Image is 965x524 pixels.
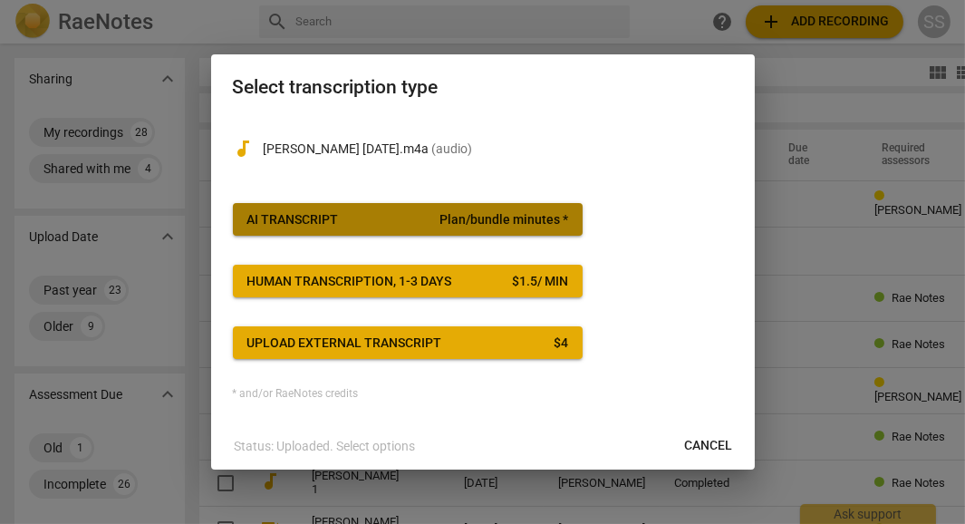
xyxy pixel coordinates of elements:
[247,273,452,291] div: Human transcription, 1-3 days
[247,335,442,353] div: Upload external transcript
[264,140,733,159] p: Elizabeth Brookens 9.9.25.m4a(audio)
[432,141,473,156] span: ( audio )
[233,265,583,297] button: Human transcription, 1-3 days$1.5/ min
[554,335,568,353] div: $ 4
[685,437,733,455] span: Cancel
[671,430,748,462] button: Cancel
[235,437,416,456] p: Status: Uploaded. Select options
[233,76,733,99] h2: Select transcription type
[439,211,568,229] span: Plan/bundle minutes *
[233,138,255,160] span: audiotrack
[233,203,583,236] button: AI TranscriptPlan/bundle minutes *
[233,326,583,359] button: Upload external transcript$4
[512,273,568,291] div: $ 1.5 / min
[233,388,733,401] div: * and/or RaeNotes credits
[247,211,339,229] div: AI Transcript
